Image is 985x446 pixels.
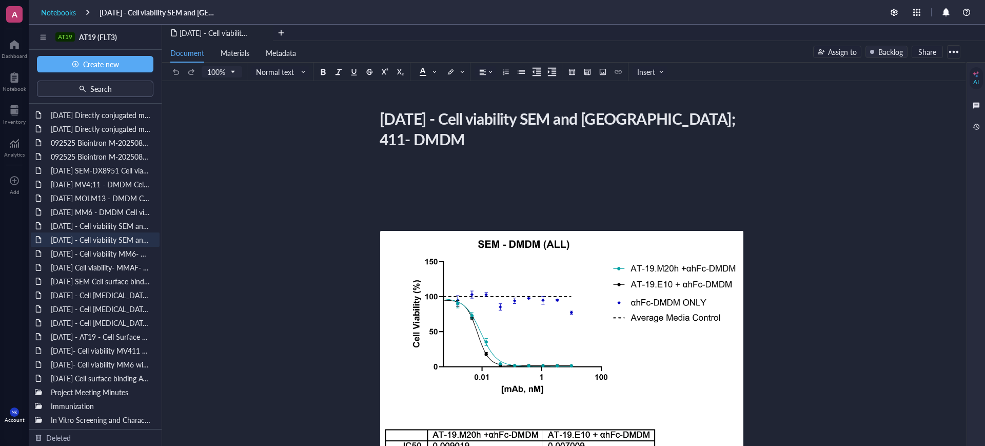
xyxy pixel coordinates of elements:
[46,357,155,372] div: [DATE]- Cell viability MM6 with and without IgG Blocking - DX8951
[46,246,155,261] div: [DATE] - Cell viability MM6- MMAF
[3,69,26,92] a: Notebook
[90,85,112,93] span: Search
[5,417,25,423] div: Account
[46,274,155,288] div: [DATE] SEM Cell surface binding
[4,135,25,158] a: Analytics
[4,151,25,158] div: Analytics
[46,108,155,122] div: [DATE] Directly conjugated mc-GGFG-DXD MV4;11 - SEM and MM6 cell lines- Biointron mAbs directrly ...
[266,48,296,58] span: Metadata
[46,371,155,385] div: [DATE] Cell surface binding AT19 on SEM, RS411 and MV411 cell line
[973,78,979,86] div: AI
[46,205,155,219] div: [DATE] MM6 - DMDM Cell viability
[83,60,119,68] span: Create new
[10,189,19,195] div: Add
[2,53,27,59] div: Dashboard
[46,135,155,150] div: 092525 Biointron M-202508133026
[41,8,76,17] a: Notebooks
[2,36,27,59] a: Dashboard
[46,329,155,344] div: [DATE] - AT19 - Cell Surface Binding assay on hFLT3 Transfected [MEDICAL_DATA] Cells (24 hours)
[46,232,155,247] div: [DATE] - Cell viability SEM and [GEOGRAPHIC_DATA]; 411- DMDM
[828,46,857,57] div: Assign to
[256,67,306,76] span: Normal text
[207,67,234,76] span: 100%
[46,149,155,164] div: 092525 Biointron M-202508132759
[46,399,155,413] div: Immunization
[46,413,155,427] div: In Vitro Screening and Characterization
[3,102,26,125] a: Inventory
[918,47,936,56] span: Share
[46,302,155,316] div: [DATE] - Cell [MEDICAL_DATA]- MOLM-13 (AML cell line)
[79,32,117,42] span: AT19 (FLT3)
[46,191,155,205] div: [DATE] MOLM13 - DMDM Cell viability
[46,260,155,275] div: [DATE] Cell viability- MMAF- SEM and MV4,11
[46,219,155,233] div: [DATE] - Cell viability SEM and RS; 411- DMDM with Fc block (needs to be completed)
[54,426,155,441] div: Murine
[912,46,943,58] button: Share
[637,67,664,76] span: Insert
[37,81,153,97] button: Search
[878,46,903,57] div: Backlog
[46,432,71,443] div: Deleted
[375,106,740,152] div: [DATE] - Cell viability SEM and [GEOGRAPHIC_DATA]; 411- DMDM
[58,33,72,41] div: AT19
[37,56,153,72] button: Create new
[12,410,17,414] span: MK
[46,385,155,399] div: Project Meeting Minutes
[46,177,155,191] div: [DATE] MV4;11 - DMDM Cell viability
[46,343,155,358] div: [DATE]- Cell viability MV411 with and without IgG Blocking - DX8951
[46,163,155,178] div: [DATE] SEM-DX8951 Cell viability
[3,119,26,125] div: Inventory
[46,122,155,136] div: [DATE] Directly conjugated mc-GGFG-DXd - Cell [MEDICAL_DATA]-MOML13 and RS411 cell lines- Biointr...
[46,316,155,330] div: [DATE] - Cell [MEDICAL_DATA]- MV4,11 (AML cell line)
[12,8,17,21] span: A
[46,288,155,302] div: [DATE] - Cell [MEDICAL_DATA]- MOLM-13 (AML cell line)
[170,48,204,58] span: Document
[100,8,215,17] a: [DATE] - Cell viability SEM and [GEOGRAPHIC_DATA]; 411- DMDM
[221,48,249,58] span: Materials
[3,86,26,92] div: Notebook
